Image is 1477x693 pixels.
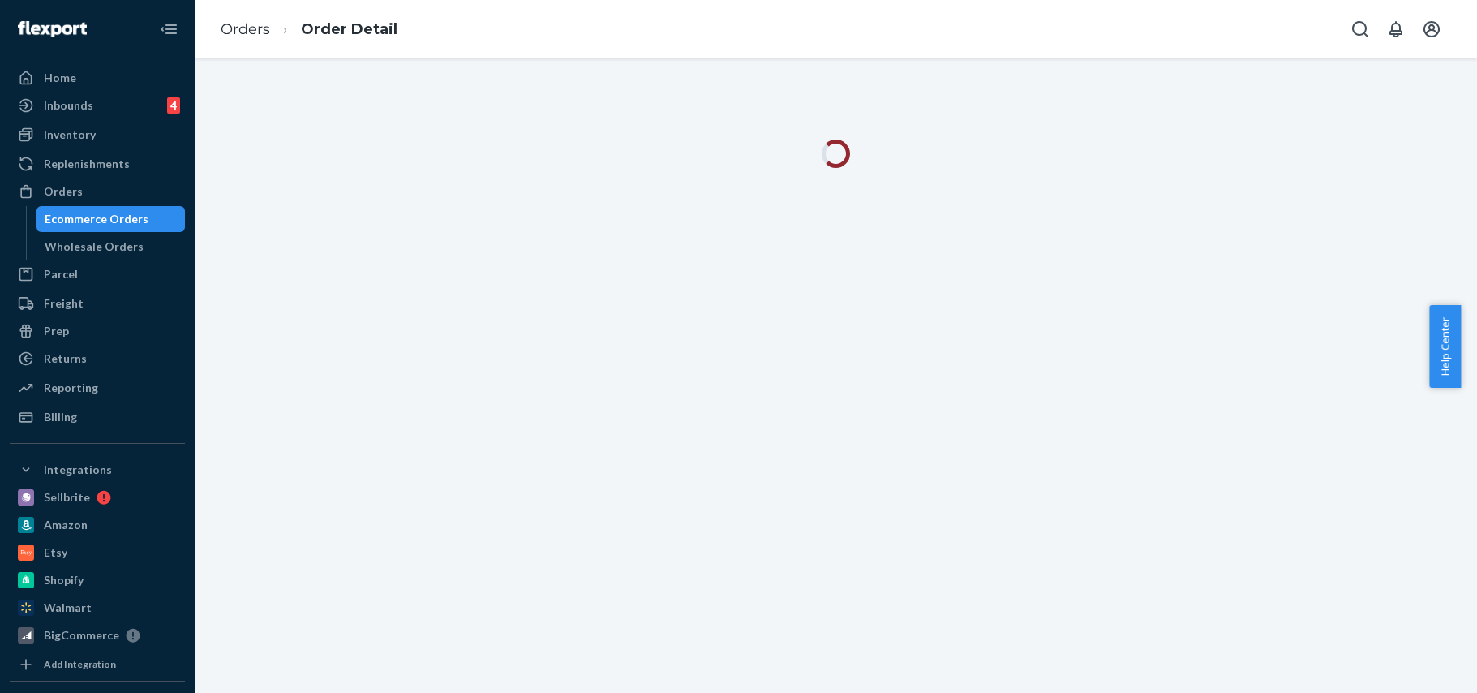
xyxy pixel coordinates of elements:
[36,206,186,232] a: Ecommerce Orders
[1415,13,1448,45] button: Open account menu
[1380,13,1412,45] button: Open notifications
[18,21,87,37] img: Flexport logo
[36,234,186,260] a: Wholesale Orders
[10,595,185,621] a: Walmart
[44,295,84,312] div: Freight
[10,484,185,510] a: Sellbrite
[10,622,185,648] a: BigCommerce
[10,375,185,401] a: Reporting
[208,6,410,54] ol: breadcrumbs
[44,266,78,282] div: Parcel
[10,540,185,566] a: Etsy
[10,655,185,674] a: Add Integration
[44,323,69,339] div: Prep
[10,291,185,316] a: Freight
[44,462,112,478] div: Integrations
[152,13,185,45] button: Close Navigation
[10,512,185,538] a: Amazon
[44,156,130,172] div: Replenishments
[10,404,185,430] a: Billing
[167,97,180,114] div: 4
[10,151,185,177] a: Replenishments
[45,211,148,227] div: Ecommerce Orders
[1344,13,1376,45] button: Open Search Box
[10,567,185,593] a: Shopify
[10,122,185,148] a: Inventory
[44,183,83,200] div: Orders
[10,346,185,372] a: Returns
[44,627,119,643] div: BigCommerce
[44,70,76,86] div: Home
[44,489,90,506] div: Sellbrite
[221,20,270,38] a: Orders
[44,517,88,533] div: Amazon
[301,20,397,38] a: Order Detail
[10,179,185,204] a: Orders
[44,127,96,143] div: Inventory
[44,572,84,588] div: Shopify
[10,93,185,118] a: Inbounds4
[44,657,116,671] div: Add Integration
[44,544,67,561] div: Etsy
[44,380,98,396] div: Reporting
[44,409,77,425] div: Billing
[44,97,93,114] div: Inbounds
[1429,305,1461,388] button: Help Center
[44,351,87,367] div: Returns
[10,65,185,91] a: Home
[44,600,92,616] div: Walmart
[10,261,185,287] a: Parcel
[10,457,185,483] button: Integrations
[10,318,185,344] a: Prep
[45,239,144,255] div: Wholesale Orders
